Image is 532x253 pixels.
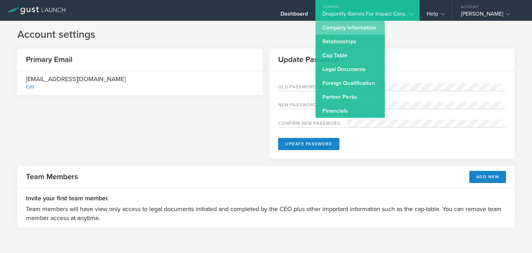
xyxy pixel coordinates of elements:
h2: Primary Email [17,55,72,65]
iframe: Chat Widget [497,220,532,253]
label: Old Password [278,85,347,91]
button: Update Password [278,138,339,150]
div: Edit [26,84,34,90]
button: Add New [469,171,506,183]
label: New password [278,103,347,109]
label: Confirm new password [278,121,347,127]
div: Help [427,10,445,21]
h3: Invite your first team member. [26,194,506,203]
h1: Account settings [17,28,515,42]
div: Dragonfly Games For Impact Corp. [322,10,413,21]
div: Dashboard [281,10,308,21]
h2: Update Password [269,55,339,65]
div: [PERSON_NAME] [461,10,520,21]
div: [EMAIL_ADDRESS][DOMAIN_NAME] [26,75,126,91]
p: Team members will have view only access to legal documents initiated and completed by the CEO plu... [26,204,506,223]
h2: Team Members [26,172,78,182]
